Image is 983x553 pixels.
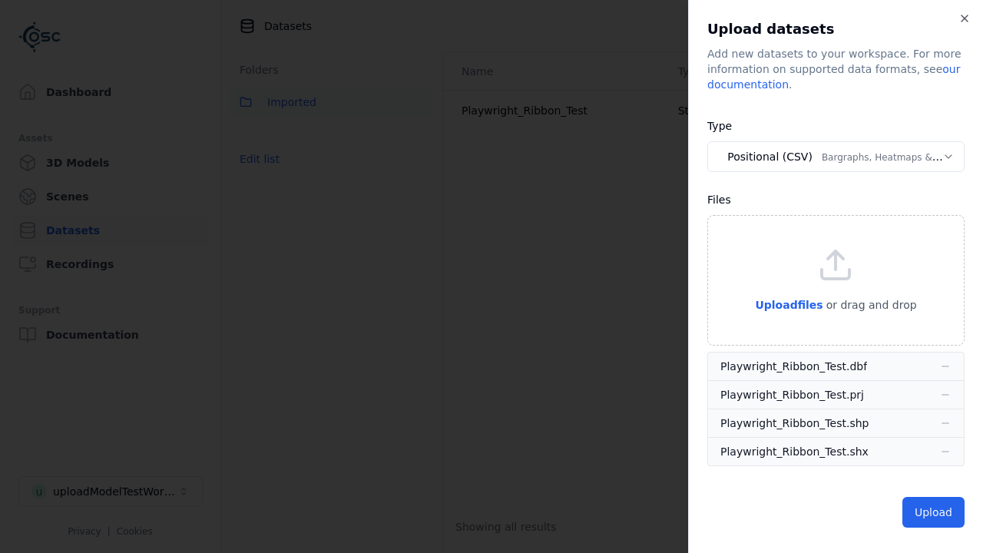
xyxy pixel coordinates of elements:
div: Playwright_Ribbon_Test.dbf [720,359,867,374]
div: Playwright_Ribbon_Test.shp [720,416,869,431]
span: Upload files [755,299,822,311]
label: Files [707,194,731,206]
div: Add new datasets to your workspace. For more information on supported data formats, see . [707,46,965,92]
p: or drag and drop [823,296,917,314]
div: Playwright_Ribbon_Test.prj [720,387,864,402]
h2: Upload datasets [707,18,965,40]
div: Playwright_Ribbon_Test.shx [720,444,869,459]
label: Type [707,120,732,132]
button: Upload [902,497,965,528]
